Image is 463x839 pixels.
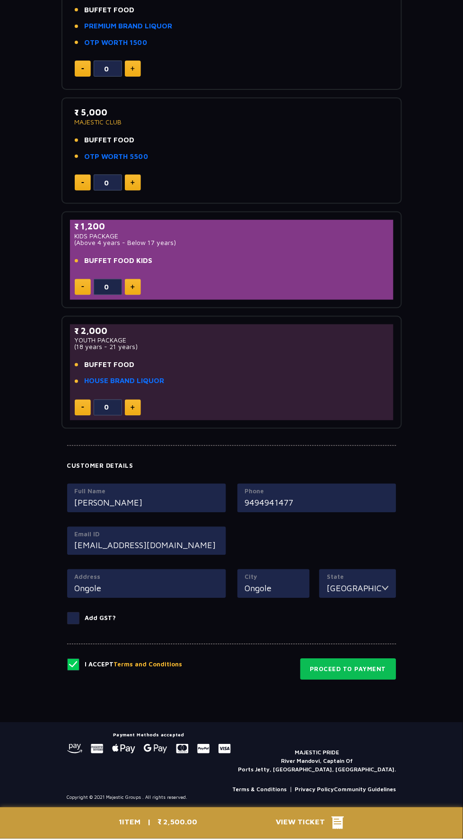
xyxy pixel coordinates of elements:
[245,497,389,509] input: Mobile
[75,337,389,344] p: YOUTH PACKAGE
[85,135,135,146] span: BUFFET FOOD
[114,660,183,670] button: Terms and Conditions
[75,119,389,125] p: MAJESTIC CLUB
[85,360,135,371] span: BUFFET FOOD
[276,816,332,830] span: View Ticket
[85,660,183,670] p: I Accept
[158,818,198,826] span: ₹ 2,500.00
[327,573,388,582] label: State
[245,573,303,582] label: City
[75,582,218,595] input: Address
[85,21,173,32] a: PREMIUM BRAND LIQUOR
[75,233,389,239] p: KIDS PACKAGE
[75,530,218,540] label: Email ID
[81,407,84,408] img: minus
[131,405,135,410] img: plus
[75,106,389,119] p: ₹ 5,000
[67,794,188,801] p: Copyright © 2021 Majestic Groups . All rights reserved.
[85,376,165,387] a: HOUSE BRAND LIQUOR
[245,487,389,497] label: Phone
[245,582,303,595] input: City
[327,582,382,595] input: State
[276,816,344,830] button: View Ticket
[75,239,389,246] p: (Above 4 years - Below 17 years)
[113,732,184,738] h5: Payment Methods accepted
[75,344,389,350] p: (18 years - 21 years)
[300,659,396,681] button: Proceed to Payment
[81,68,84,70] img: minus
[238,749,396,774] p: MAJESTIC PRIDE River Mandovi, Captain Of Ports Jetty, [GEOGRAPHIC_DATA], [GEOGRAPHIC_DATA].
[75,324,389,337] p: ₹ 2,000
[85,151,149,162] a: OTP WORTH 5500
[81,182,84,184] img: minus
[75,497,218,509] input: Full Name
[81,286,84,288] img: minus
[85,255,153,266] span: BUFFET FOOD KIDS
[131,66,135,71] img: plus
[75,539,218,552] input: Email ID
[85,37,148,48] a: OTP WORTH 1500
[119,816,141,830] p: ITEM
[295,786,334,794] a: Privacy Policy
[75,220,389,233] p: ₹ 1,200
[131,285,135,289] img: plus
[75,487,218,497] label: Full Name
[119,818,122,826] span: 1
[131,180,135,185] img: plus
[75,573,218,582] label: Address
[382,582,389,595] img: toggler icon
[141,816,158,830] p: |
[67,463,396,470] h4: Customer Details
[334,786,396,794] a: Community Guidelines
[85,614,116,623] p: Add GST?
[85,5,135,16] span: BUFFET FOOD
[233,786,287,794] a: Terms & Conditions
